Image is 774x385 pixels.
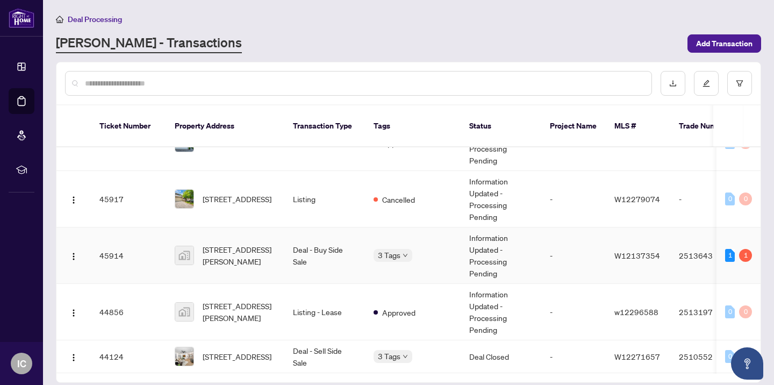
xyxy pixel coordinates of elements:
span: Add Transaction [696,35,752,52]
td: Information Updated - Processing Pending [461,171,541,227]
span: w12296588 [614,307,658,317]
div: 0 [725,305,735,318]
img: Logo [69,309,78,317]
th: Trade Number [670,105,746,147]
span: [STREET_ADDRESS] [203,351,271,362]
img: logo [9,8,34,28]
td: 45914 [91,227,166,284]
img: Logo [69,196,78,204]
img: thumbnail-img [175,303,193,321]
span: 3 Tags [378,350,400,362]
span: Deal Processing [68,15,122,24]
button: edit [694,71,719,96]
td: Listing - Lease [284,284,365,340]
th: Project Name [541,105,606,147]
td: 44124 [91,340,166,373]
td: Deal - Sell Side Sale [284,340,365,373]
td: - [541,227,606,284]
th: MLS # [606,105,670,147]
span: IC [17,356,26,371]
td: - [670,171,746,227]
th: Tags [365,105,461,147]
span: W12137354 [614,251,660,260]
img: thumbnail-img [175,190,193,208]
td: Listing [284,171,365,227]
span: Cancelled [382,194,415,205]
span: [STREET_ADDRESS][PERSON_NAME] [203,300,276,324]
img: thumbnail-img [175,347,193,366]
img: Logo [69,353,78,362]
span: 3 Tags [378,249,400,261]
button: Logo [65,303,82,320]
div: 0 [739,305,752,318]
span: [STREET_ADDRESS] [203,193,271,205]
th: Ticket Number [91,105,166,147]
td: - [541,284,606,340]
td: Information Updated - Processing Pending [461,227,541,284]
span: [STREET_ADDRESS][PERSON_NAME] [203,244,276,267]
span: download [669,80,677,87]
span: home [56,16,63,23]
button: Logo [65,190,82,208]
td: Deal - Buy Side Sale [284,227,365,284]
img: Logo [69,252,78,261]
th: Transaction Type [284,105,365,147]
span: W12279074 [614,194,660,204]
td: 2513643 [670,227,746,284]
td: 2513197 [670,284,746,340]
span: filter [736,80,743,87]
td: - [541,171,606,227]
button: filter [727,71,752,96]
div: 0 [725,192,735,205]
span: down [403,253,408,258]
td: 2510552 [670,340,746,373]
div: 0 [739,192,752,205]
td: Information Updated - Processing Pending [461,284,541,340]
button: download [661,71,685,96]
span: edit [703,80,710,87]
span: down [403,354,408,359]
button: Add Transaction [687,34,761,53]
td: Deal Closed [461,340,541,373]
a: [PERSON_NAME] - Transactions [56,34,242,53]
span: W12271657 [614,352,660,361]
td: 45917 [91,171,166,227]
th: Status [461,105,541,147]
div: 0 [725,350,735,363]
span: Approved [382,306,415,318]
div: 1 [725,249,735,262]
img: thumbnail-img [175,246,193,265]
td: 44856 [91,284,166,340]
button: Logo [65,348,82,365]
div: 1 [739,249,752,262]
th: Property Address [166,105,284,147]
td: - [541,340,606,373]
button: Logo [65,247,82,264]
button: Open asap [731,347,763,380]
